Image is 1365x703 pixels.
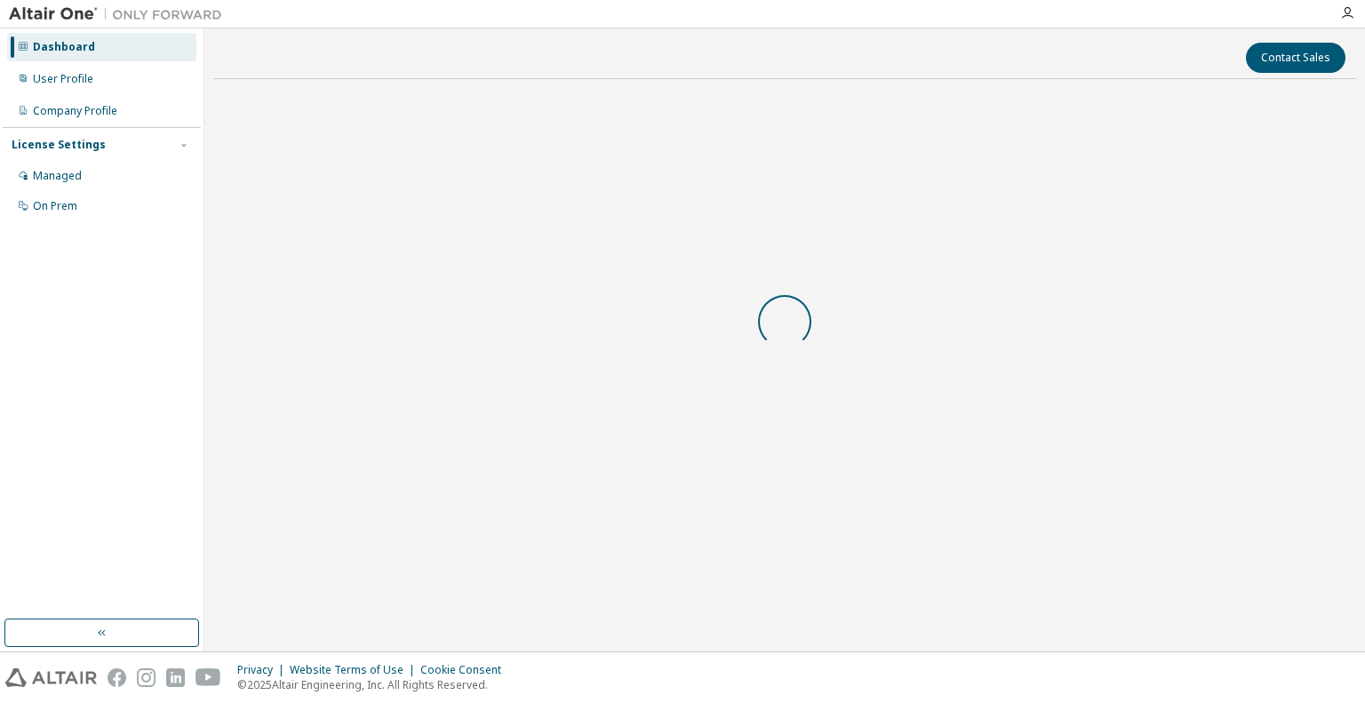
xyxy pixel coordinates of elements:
img: linkedin.svg [166,668,185,687]
img: facebook.svg [108,668,126,687]
div: Cookie Consent [420,663,512,677]
div: Dashboard [33,40,95,54]
img: altair_logo.svg [5,668,97,687]
img: instagram.svg [137,668,156,687]
div: Company Profile [33,104,117,118]
div: License Settings [12,138,106,152]
p: © 2025 Altair Engineering, Inc. All Rights Reserved. [237,677,512,692]
div: Website Terms of Use [290,663,420,677]
img: youtube.svg [196,668,221,687]
div: User Profile [33,72,93,86]
img: Altair One [9,5,231,23]
div: Managed [33,169,82,183]
div: On Prem [33,199,77,213]
div: Privacy [237,663,290,677]
button: Contact Sales [1246,43,1345,73]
